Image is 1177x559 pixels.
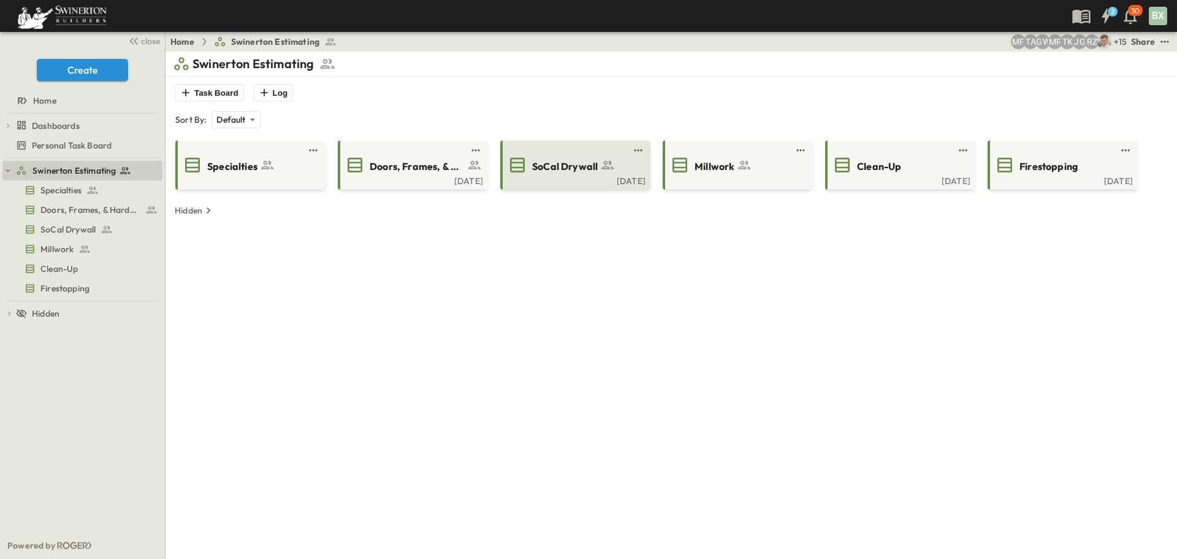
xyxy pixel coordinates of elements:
[175,204,202,217] p: Hidden
[216,114,245,126] p: Default
[40,184,82,196] span: Specialties
[1084,34,1099,49] div: Robert Zeilinger (robert.zeilinger@swinerton.com)
[1149,7,1167,25] div: BX
[1060,34,1075,49] div: Tom Kotkosky (tom.kotkosky@swinerton.com)
[631,143,646,158] button: test
[211,111,260,128] div: Default
[2,259,162,279] div: Clean-Uptest
[1048,34,1062,49] div: Meghana Raj (meghana.raj@swinerton.com)
[32,139,112,152] span: Personal Task Board
[1118,143,1133,158] button: test
[1019,160,1078,174] span: Firestopping
[503,175,646,185] a: [DATE]
[2,279,162,298] div: Firestoppingtest
[532,160,598,174] span: SoCal Drywall
[793,143,808,158] button: test
[214,36,337,48] a: Swinerton Estimating
[503,155,646,175] a: SoCal Drywall
[1011,34,1026,49] div: Madison Pagdilao (madison.pagdilao@swinerton.com)
[170,36,344,48] nav: breadcrumbs
[40,223,96,236] span: SoCal Drywall
[254,84,293,101] button: Log
[175,114,207,126] p: Sort By:
[857,160,901,174] span: Clean-Up
[37,59,128,81] button: Create
[2,136,162,155] div: Personal Task Boardtest
[141,35,160,47] span: close
[1072,34,1087,49] div: Jorge Garcia (jorgarcia@swinerton.com)
[468,143,483,158] button: test
[306,143,321,158] button: test
[2,180,162,200] div: Specialtiestest
[32,307,59,320] span: Hidden
[2,220,162,239] div: SoCal Drywalltest
[665,155,808,175] a: Millwork
[2,161,162,180] div: Swinerton Estimatingtest
[2,221,160,238] a: SoCal Drywall
[207,160,257,174] span: Specialties
[2,280,160,297] a: Firestopping
[32,120,80,132] span: Dashboards
[2,239,162,259] div: Millworktest
[340,175,483,185] a: [DATE]
[828,175,970,185] a: [DATE]
[2,200,162,220] div: Doors, Frames, & Hardwaretest
[2,137,160,154] a: Personal Task Board
[990,155,1133,175] a: Firestopping
[170,36,194,48] a: Home
[990,175,1133,185] a: [DATE]
[1114,36,1126,48] p: + 15
[16,117,160,134] a: Dashboards
[1094,5,1118,27] button: 2
[2,182,160,199] a: Specialties
[33,94,56,107] span: Home
[340,155,483,175] a: Doors, Frames, & Hardware
[231,36,319,48] span: Swinerton Estimating
[2,241,160,258] a: Millwork
[1035,34,1050,49] div: GEORGIA WESLEY (georgia.wesley@swinerton.com)
[170,202,219,219] button: Hidden
[123,32,162,49] button: close
[1023,34,1038,49] div: Taha Alfakhry (taha.alfakhry@swinerton.com)
[32,164,116,177] span: Swinerton Estimating
[1157,34,1172,49] button: test
[956,143,970,158] button: test
[695,160,734,174] span: Millwork
[40,263,78,275] span: Clean-Up
[2,201,160,218] a: Doors, Frames, & Hardware
[1111,7,1114,17] h6: 2
[40,204,140,216] span: Doors, Frames, & Hardware
[40,243,74,255] span: Millwork
[178,155,321,175] a: Specialties
[1097,34,1111,49] img: Aaron Anderson (aaron.anderson@swinerton.com)
[370,160,465,174] span: Doors, Frames, & Hardware
[15,3,109,29] img: 6c363589ada0b36f064d841b69d3a419a338230e66bb0a533688fa5cc3e9e735.png
[1148,6,1168,26] button: BX
[40,282,90,295] span: Firestopping
[175,84,244,101] button: Task Board
[1131,6,1140,16] p: 30
[1131,36,1155,48] div: Share
[192,55,314,72] p: Swinerton Estimating
[828,155,970,175] a: Clean-Up
[16,162,160,179] a: Swinerton Estimating
[2,260,160,277] a: Clean-Up
[2,92,160,109] a: Home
